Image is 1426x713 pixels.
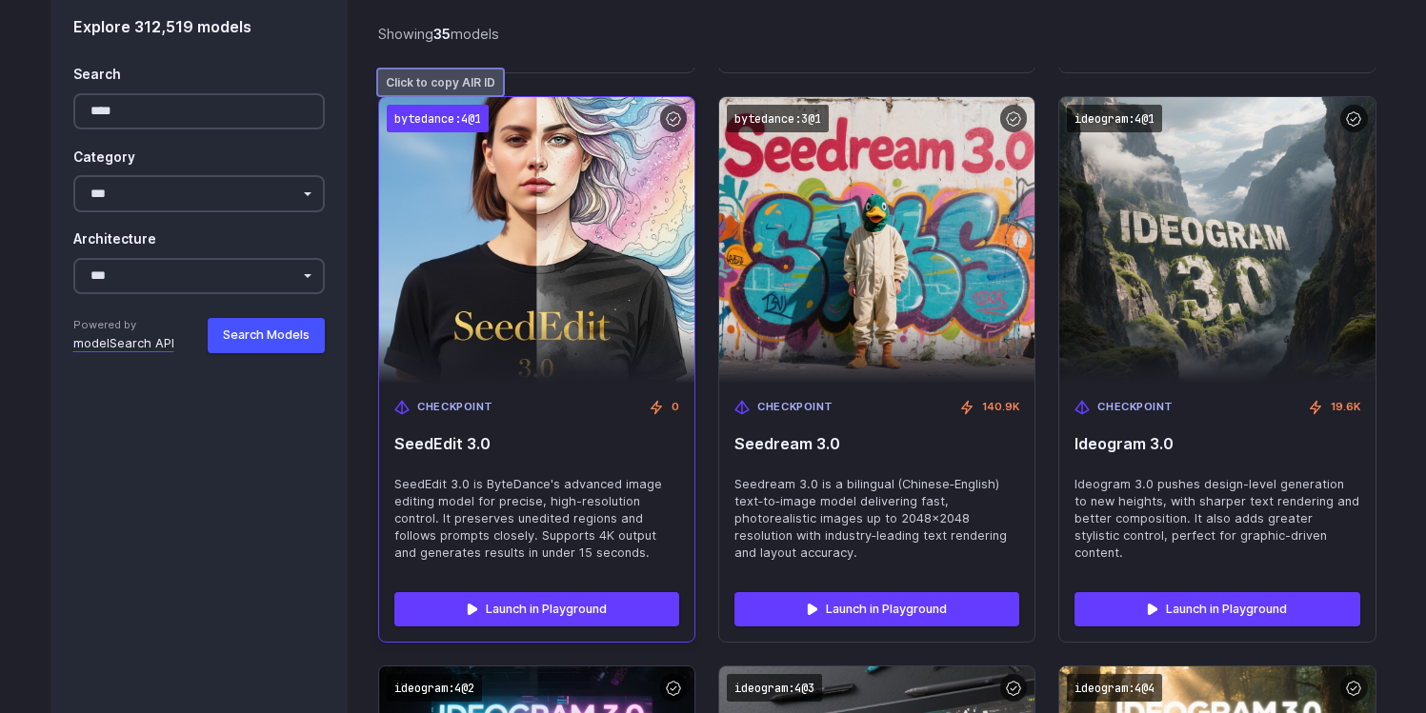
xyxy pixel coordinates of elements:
[1067,105,1162,132] code: ideogram:4@1
[757,399,834,416] span: Checkpoint
[394,592,679,626] a: Launch in Playground
[73,15,326,40] div: Explore 312,519 models
[73,229,156,250] label: Architecture
[1075,435,1359,453] span: Ideogram 3.0
[73,334,174,353] a: modelSearch API
[727,105,829,132] code: bytedance:3@1
[1331,399,1360,416] span: 19.6K
[1075,592,1359,626] a: Launch in Playground
[672,399,679,416] span: 0
[73,93,326,130] input: Search
[73,317,174,334] span: Powered by
[394,435,679,453] span: SeedEdit 3.0
[73,175,326,212] select: Category
[734,592,1019,626] a: Launch in Playground
[387,105,489,132] code: bytedance:4@1
[1097,399,1174,416] span: Checkpoint
[982,399,1019,416] span: 140.9K
[394,476,679,562] span: SeedEdit 3.0 is ByteDance's advanced image editing model for precise, high-resolution control. It...
[734,476,1019,562] span: Seedream 3.0 is a bilingual (Chinese‑English) text‑to‑image model delivering fast, photorealistic...
[73,258,326,295] select: Architecture
[417,399,493,416] span: Checkpoint
[364,83,711,398] img: SeedEdit 3.0
[378,23,499,45] div: Showing models
[433,26,451,42] strong: 35
[727,674,822,702] code: ideogram:4@3
[73,147,135,168] label: Category
[73,65,121,86] label: Search
[1059,97,1375,384] img: Ideogram 3.0
[1067,674,1162,702] code: ideogram:4@4
[719,97,1034,384] img: Seedream 3.0
[734,435,1019,453] span: Seedream 3.0
[1075,476,1359,562] span: Ideogram 3.0 pushes design-level generation to new heights, with sharper text rendering and bette...
[387,674,482,702] code: ideogram:4@2
[208,318,325,352] button: Search Models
